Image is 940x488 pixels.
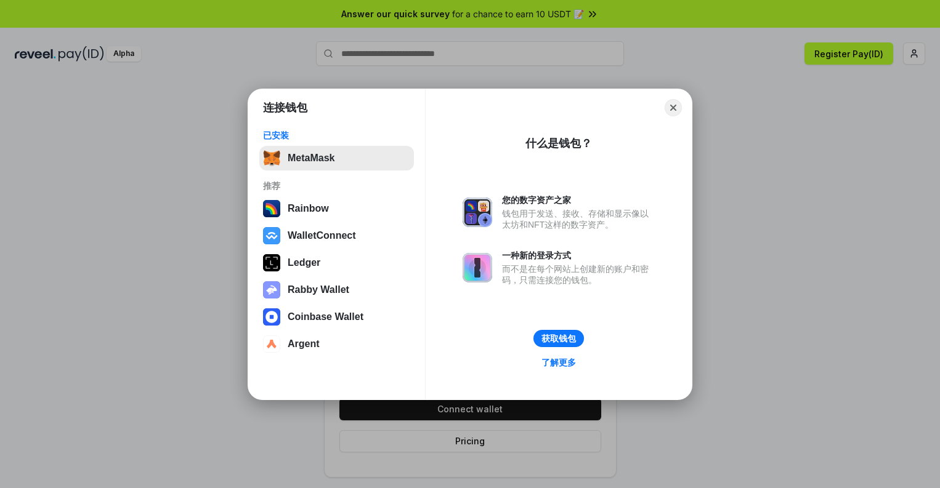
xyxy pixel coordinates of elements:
div: Coinbase Wallet [288,311,363,322]
div: 钱包用于发送、接收、存储和显示像以太坊和NFT这样的数字资产。 [502,208,655,230]
div: MetaMask [288,153,334,164]
img: svg+xml,%3Csvg%20xmlns%3D%22http%3A%2F%2Fwww.w3.org%2F2000%2Fsvg%22%20width%3D%2228%22%20height%3... [263,254,280,271]
img: svg+xml,%3Csvg%20width%3D%2228%22%20height%3D%2228%22%20viewBox%3D%220%200%2028%2028%22%20fill%3D... [263,227,280,244]
img: svg+xml,%3Csvg%20width%3D%2228%22%20height%3D%2228%22%20viewBox%3D%220%200%2028%2028%22%20fill%3D... [263,308,280,326]
div: Rainbow [288,203,329,214]
button: Close [665,99,682,116]
button: WalletConnect [259,223,414,248]
button: Rainbow [259,196,414,221]
button: MetaMask [259,146,414,170]
div: 推荐 [263,180,410,191]
button: Rabby Wallet [259,278,414,302]
div: 您的数字资产之家 [502,194,655,206]
div: 而不是在每个网站上创建新的账户和密码，只需连接您的钱包。 [502,263,655,286]
button: Coinbase Wallet [259,305,414,329]
h1: 连接钱包 [263,100,307,115]
img: svg+xml,%3Csvg%20xmlns%3D%22http%3A%2F%2Fwww.w3.org%2F2000%2Fsvg%22%20fill%3D%22none%22%20viewBox... [463,253,492,282]
div: WalletConnect [288,230,356,241]
div: Argent [288,338,320,350]
div: 已安装 [263,130,410,141]
div: 一种新的登录方式 [502,250,655,261]
div: Rabby Wallet [288,284,349,295]
img: svg+xml,%3Csvg%20width%3D%22120%22%20height%3D%22120%22%20viewBox%3D%220%200%20120%20120%22%20fil... [263,200,280,217]
div: 获取钱包 [541,333,576,344]
div: 什么是钱包？ [525,136,592,151]
img: svg+xml,%3Csvg%20xmlns%3D%22http%3A%2F%2Fwww.w3.org%2F2000%2Fsvg%22%20fill%3D%22none%22%20viewBox... [263,281,280,298]
a: 了解更多 [534,354,583,370]
img: svg+xml,%3Csvg%20xmlns%3D%22http%3A%2F%2Fwww.w3.org%2F2000%2Fsvg%22%20fill%3D%22none%22%20viewBox... [463,198,492,227]
button: 获取钱包 [533,330,584,347]
button: Ledger [259,250,414,275]
div: Ledger [288,257,320,268]
button: Argent [259,332,414,356]
img: svg+xml,%3Csvg%20fill%3D%22none%22%20height%3D%2233%22%20viewBox%3D%220%200%2035%2033%22%20width%... [263,150,280,167]
img: svg+xml,%3Csvg%20width%3D%2228%22%20height%3D%2228%22%20viewBox%3D%220%200%2028%2028%22%20fill%3D... [263,335,280,353]
div: 了解更多 [541,357,576,368]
